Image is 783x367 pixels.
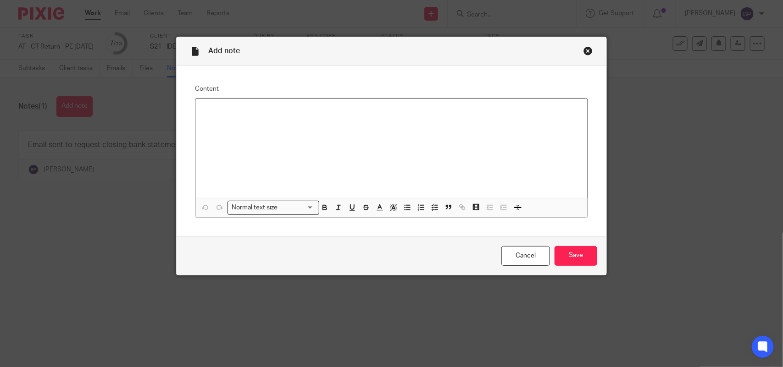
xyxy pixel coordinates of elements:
span: Add note [208,47,240,55]
span: Normal text size [230,203,280,213]
a: Cancel [501,246,550,266]
label: Content [195,84,588,93]
div: Close this dialog window [583,46,593,55]
input: Save [555,246,597,266]
div: Search for option [228,201,319,215]
input: Search for option [281,203,314,213]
